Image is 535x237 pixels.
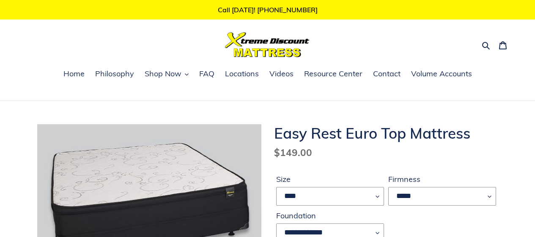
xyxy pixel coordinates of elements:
a: Philosophy [91,68,138,81]
span: Volume Accounts [411,69,472,79]
a: Home [59,68,89,81]
span: Videos [269,69,294,79]
a: Volume Accounts [407,68,476,81]
a: Videos [265,68,298,81]
label: Foundation [276,210,384,221]
a: FAQ [195,68,219,81]
a: Locations [221,68,263,81]
label: Size [276,173,384,185]
span: Home [63,69,85,79]
a: Resource Center [300,68,367,81]
a: Contact [369,68,405,81]
span: Contact [373,69,401,79]
span: Shop Now [145,69,181,79]
span: Locations [225,69,259,79]
span: Resource Center [304,69,362,79]
span: $149.00 [274,146,312,159]
label: Firmness [388,173,496,185]
span: FAQ [199,69,214,79]
h1: Easy Rest Euro Top Mattress [274,124,498,142]
button: Shop Now [140,68,193,81]
span: Philosophy [95,69,134,79]
img: Xtreme Discount Mattress [225,32,310,57]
